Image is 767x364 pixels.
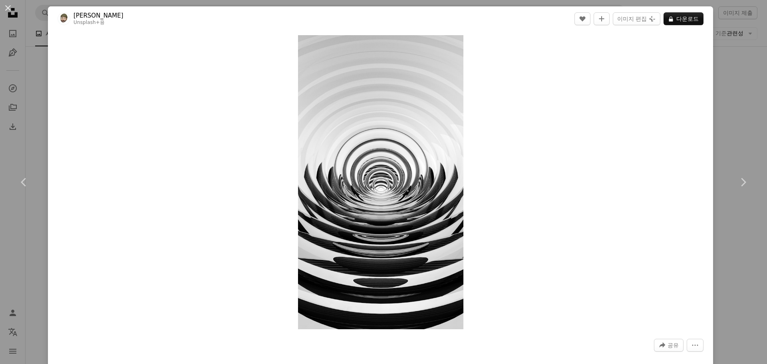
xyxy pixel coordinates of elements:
div: 용 [74,20,123,26]
span: 공유 [668,339,679,351]
a: [PERSON_NAME] [74,12,123,20]
img: 원형 물체의 흑백 사진 [298,35,463,329]
a: 다음 [719,144,767,221]
img: George C의 프로필로 이동 [58,12,70,25]
button: 더 많은 작업 [687,339,703,352]
button: 이미지 편집 [613,12,660,25]
button: 좋아요 [574,12,590,25]
button: 다운로드 [664,12,703,25]
button: 이 이미지 공유 [654,339,684,352]
a: Unsplash+ [74,20,100,25]
button: 이 이미지 확대 [298,35,463,329]
button: 컬렉션에 추가 [594,12,610,25]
